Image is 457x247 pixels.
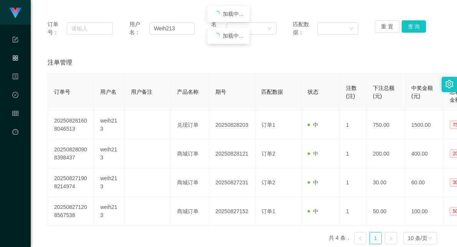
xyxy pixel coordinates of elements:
[405,111,444,139] td: 1500.00
[129,20,149,36] span: 用户名：
[293,20,317,36] span: 匹配数据：
[411,85,433,99] span: 中奖金额(元)
[94,139,125,168] td: weih213
[9,8,22,18] img: logo.9652507e.png
[262,208,275,214] span: 订单1
[131,89,152,95] span: 用户备注
[12,92,18,161] span: 数据中心
[367,197,405,226] td: 50.00
[402,20,426,33] button: 查 询
[329,232,351,244] li: 共 4 条，
[214,33,220,39] i: icon: loading
[308,89,318,95] span: 状态
[262,179,275,186] span: 订单2
[367,111,405,139] td: 750.00
[48,197,94,226] td: 202508271208567538
[405,197,444,226] td: 100.00
[308,151,318,157] span: 中
[267,26,272,31] i: 图标: down
[428,236,432,241] i: 图标: down
[94,111,125,139] td: weih213
[209,168,255,197] td: 20250827231
[367,168,405,197] td: 30.00
[308,179,318,186] span: 中
[262,151,275,157] span: 订单2
[215,89,226,95] span: 期号
[405,139,444,168] td: 400.00
[373,85,394,99] span: 下注总额(元)
[12,88,18,104] i: 图标: check-circle-o
[12,111,18,179] span: 会员管理
[171,197,209,226] td: 商城订单
[12,55,18,124] span: 产品管理
[340,139,367,168] td: 1
[358,236,363,241] i: 图标: left
[209,139,255,168] td: 20250828121
[12,70,18,85] i: 图标: profile
[262,122,275,128] span: 订单1
[370,232,381,244] a: 1
[48,20,67,36] span: 订单号：
[340,197,367,226] td: 1
[48,111,94,139] td: 202508281608046513
[171,111,209,139] td: 兑现订单
[94,197,125,226] td: weih213
[408,232,427,244] div: 10 条/页
[48,58,72,67] span: 注单管理
[209,197,255,226] td: 20250827152
[369,232,382,244] li: 1
[209,111,255,139] td: 20250828203
[445,80,454,88] i: 图标: setting
[100,89,116,95] span: 用户名
[12,124,18,202] a: 图标: dashboard平台首页
[346,85,357,99] span: 注数(注)
[385,232,397,244] li: 下一页
[223,11,243,17] span: 加载中...
[405,168,444,197] td: 60.00
[171,139,209,168] td: 商城订单
[214,11,220,17] i: icon: loading
[340,168,367,197] td: 1
[12,74,18,142] span: 内容中心
[12,107,18,122] i: 图标: table
[354,232,366,244] li: 上一页
[171,168,209,197] td: 商城订单
[177,89,199,95] span: 产品名称
[48,168,94,197] td: 202508271908214974
[349,26,354,31] i: 图标: down
[48,139,94,168] td: 202508280908398437
[12,33,18,48] i: 图标: form
[375,20,399,33] button: 重 置
[308,208,318,214] span: 中
[389,236,393,241] i: 图标: right
[340,111,367,139] td: 1
[67,22,113,35] input: 请输入
[367,139,405,168] td: 200.00
[94,168,125,197] td: weih213
[262,89,283,95] span: 匹配数据
[12,51,18,67] i: 图标: appstore-o
[149,22,195,35] input: 请输入
[12,37,18,105] span: 系统配置
[54,89,70,95] span: 订单号
[223,33,243,39] span: 加载中...
[308,122,318,128] span: 中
